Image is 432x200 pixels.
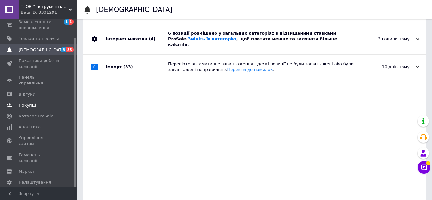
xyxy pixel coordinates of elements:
span: [DEMOGRAPHIC_DATA] [19,47,66,53]
span: Управління сайтом [19,135,59,147]
span: Товари та послуги [19,36,59,42]
a: Перейти до помилок [227,67,273,72]
div: Інтернет магазин [106,24,168,54]
span: 1 [69,19,74,25]
span: Каталог ProSale [19,113,53,119]
button: Чат з покупцем [418,161,430,174]
span: (33) [123,64,133,69]
div: 6 позиції розміщено у загальних категоріях з підвищеними ставками ProSale. , щоб платити менше та... [168,30,355,48]
div: Імпорт [106,55,168,79]
div: Ваш ID: 3331291 [21,10,77,15]
div: 2 години тому [355,36,419,42]
span: (4) [149,36,155,41]
span: ТзОВ “Інструменткомплект”, платник ПДВ. [21,4,69,10]
span: Налаштування [19,180,51,185]
div: 10 днів тому [355,64,419,70]
span: Маркет [19,169,35,174]
span: Панель управління [19,75,59,86]
span: 35 [66,47,74,52]
h1: [DEMOGRAPHIC_DATA] [96,6,173,13]
a: Змініть їх категорію [188,36,236,41]
div: Перевірте автоматичне завантаження - деякі позиції не були завантажені або були завантажені непра... [168,61,355,73]
span: Замовлення та повідомлення [19,19,59,31]
span: 1 [64,19,69,25]
span: Гаманець компанії [19,152,59,164]
span: Покупці [19,102,36,108]
span: 3 [61,47,66,52]
span: Аналітика [19,124,41,130]
span: Відгуки [19,92,35,97]
span: Показники роботи компанії [19,58,59,69]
